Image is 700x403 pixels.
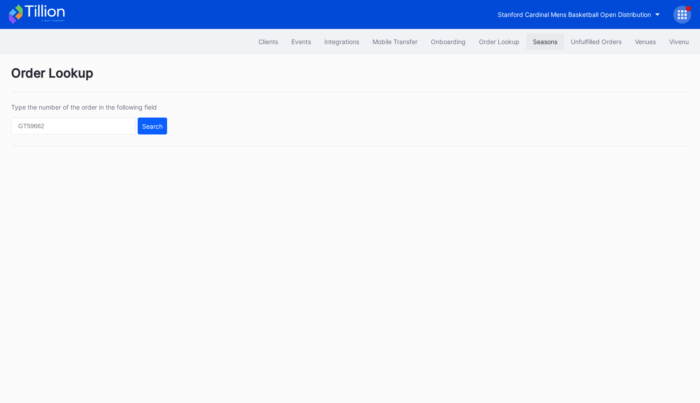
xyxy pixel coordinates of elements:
[424,33,472,50] button: Onboarding
[258,38,278,45] div: Clients
[472,33,526,50] button: Order Lookup
[498,11,651,18] div: Stanford Cardinal Mens Basketball Open Distribution
[11,103,167,111] div: Type the number of the order in the following field
[291,38,311,45] div: Events
[669,38,689,45] div: Vivenu
[324,38,359,45] div: Integrations
[431,38,466,45] div: Onboarding
[571,38,622,45] div: Unfulfilled Orders
[11,65,689,92] div: Order Lookup
[564,33,628,50] button: Unfulfilled Orders
[252,33,285,50] button: Clients
[138,118,167,134] button: Search
[11,118,135,134] input: GT59662
[663,33,696,50] button: Vivenu
[142,122,163,130] div: Search
[533,38,557,45] div: Seasons
[285,33,318,50] button: Events
[318,33,366,50] button: Integrations
[491,6,667,23] button: Stanford Cardinal Mens Basketball Open Distribution
[635,38,656,45] div: Venues
[526,33,564,50] button: Seasons
[628,33,663,50] button: Venues
[479,38,520,45] div: Order Lookup
[373,38,418,45] div: Mobile Transfer
[366,33,424,50] button: Mobile Transfer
